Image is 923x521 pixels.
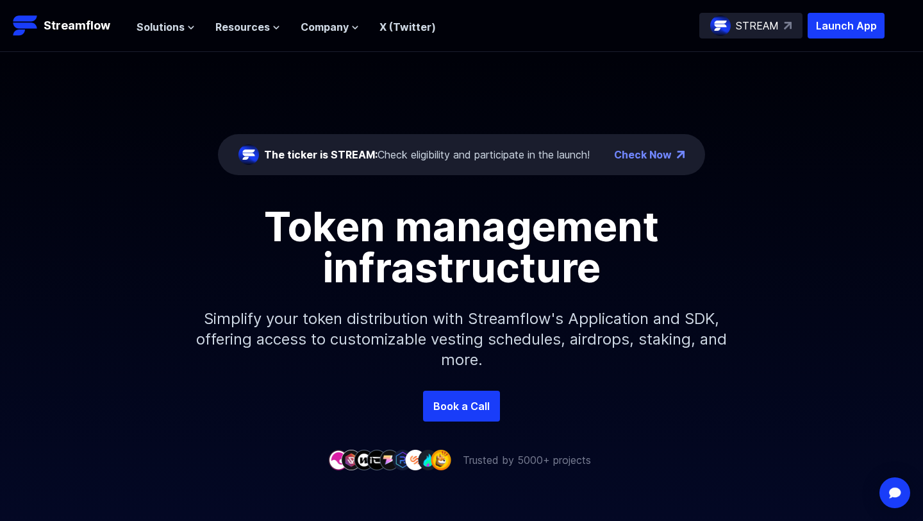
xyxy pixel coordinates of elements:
a: STREAM [699,13,802,38]
a: Check Now [614,147,672,162]
img: streamflow-logo-circle.png [710,15,731,36]
img: company-8 [418,450,438,470]
p: Trusted by 5000+ projects [463,452,591,468]
span: Company [301,19,349,35]
div: Open Intercom Messenger [879,477,910,508]
img: company-6 [392,450,413,470]
img: company-4 [367,450,387,470]
span: The ticker is STREAM: [264,148,378,161]
div: Check eligibility and participate in the launch! [264,147,590,162]
p: STREAM [736,18,779,33]
img: company-9 [431,450,451,470]
span: Resources [215,19,270,35]
p: Streamflow [44,17,110,35]
a: Book a Call [423,391,500,422]
span: Solutions [137,19,185,35]
button: Company [301,19,359,35]
a: Streamflow [13,13,124,38]
button: Launch App [808,13,885,38]
img: company-1 [328,450,349,470]
img: top-right-arrow.svg [784,22,792,30]
button: Solutions [137,19,195,35]
h1: Token management infrastructure [173,206,750,288]
img: company-2 [341,450,362,470]
img: company-3 [354,450,374,470]
img: company-7 [405,450,426,470]
img: streamflow-logo-circle.png [238,144,259,165]
img: company-5 [379,450,400,470]
img: top-right-arrow.png [677,151,685,158]
button: Resources [215,19,280,35]
a: X (Twitter) [379,21,436,33]
p: Simplify your token distribution with Streamflow's Application and SDK, offering access to custom... [186,288,737,391]
img: Streamflow Logo [13,13,38,38]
